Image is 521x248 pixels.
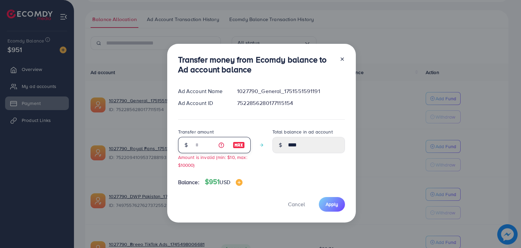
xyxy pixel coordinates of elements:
div: Ad Account Name [173,87,232,95]
div: 7522856280177115154 [232,99,350,107]
h3: Transfer money from Ecomdy balance to Ad account balance [178,55,334,74]
img: image [233,141,245,149]
div: 1027790_General_1751551591191 [232,87,350,95]
div: Ad Account ID [173,99,232,107]
small: Amount is invalid (min: $10, max: $10000) [178,154,247,168]
button: Cancel [279,197,313,212]
label: Transfer amount [178,128,214,135]
span: Cancel [288,200,305,208]
span: USD [219,178,230,186]
span: Balance: [178,178,199,186]
label: Total balance in ad account [272,128,333,135]
h4: $951 [205,178,243,186]
span: Apply [326,201,338,208]
button: Apply [319,197,345,212]
img: image [236,179,243,186]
